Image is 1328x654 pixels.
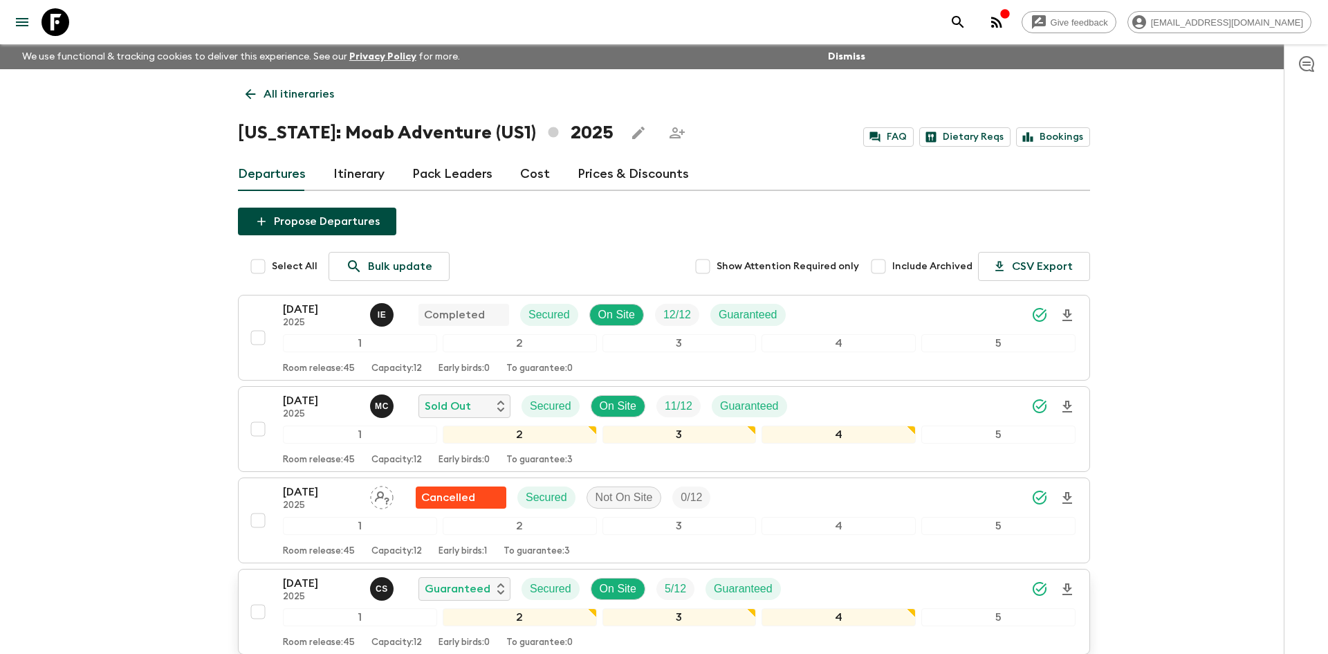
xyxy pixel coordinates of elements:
span: Share this itinerary [663,119,691,147]
div: Secured [517,487,575,509]
p: To guarantee: 0 [506,363,573,374]
p: Capacity: 12 [371,637,422,648]
button: MC [370,394,396,418]
svg: Download Onboarding [1059,490,1076,507]
span: Give feedback [1043,17,1116,28]
p: Guaranteed [714,581,773,597]
p: Guaranteed [719,307,777,323]
div: 1 [283,517,437,535]
p: 2025 [283,500,359,511]
div: 5 [921,517,1076,535]
button: menu [8,8,36,36]
span: Assign pack leader [370,490,394,501]
div: 4 [762,426,916,444]
p: Guaranteed [720,398,779,415]
span: Charlie Santiago [370,581,396,592]
span: Show Attention Required only [717,260,859,273]
svg: Synced Successfully [1031,489,1048,506]
p: Guaranteed [425,581,490,597]
svg: Synced Successfully [1031,581,1048,597]
svg: Download Onboarding [1059,581,1076,598]
p: Early birds: 0 [439,455,490,466]
div: On Site [589,304,644,326]
p: Capacity: 12 [371,363,422,374]
p: Bulk update [368,258,432,275]
p: On Site [600,581,636,597]
p: Secured [526,489,567,506]
div: 1 [283,334,437,352]
svg: Synced Successfully [1031,398,1048,415]
svg: Download Onboarding [1059,307,1076,324]
div: 2 [443,608,597,626]
button: Edit this itinerary [625,119,652,147]
p: M C [375,401,389,412]
a: Bulk update [329,252,450,281]
p: To guarantee: 0 [506,637,573,648]
a: Cost [520,158,550,191]
div: 1 [283,426,437,444]
div: 4 [762,608,916,626]
div: Secured [522,578,580,600]
a: All itineraries [238,80,342,108]
button: [DATE]2025Megan ChinworthSold OutSecuredOn SiteTrip FillGuaranteed12345Room release:45Capacity:12... [238,386,1090,472]
button: CSV Export [978,252,1090,281]
p: We use functional & tracking cookies to deliver this experience. See our for more. [17,44,465,69]
p: To guarantee: 3 [504,546,570,557]
a: FAQ [863,127,914,147]
div: Secured [522,395,580,417]
p: Capacity: 12 [371,455,422,466]
div: On Site [591,578,645,600]
p: 2025 [283,318,359,329]
button: Propose Departures [238,208,396,235]
p: Early birds: 0 [439,637,490,648]
div: 3 [602,608,757,626]
p: Capacity: 12 [371,546,422,557]
p: Room release: 45 [283,455,355,466]
div: 1 [283,608,437,626]
p: On Site [600,398,636,415]
div: 2 [443,517,597,535]
button: [DATE]2025Issam El-HadriCompletedSecuredOn SiteTrip FillGuaranteed12345Room release:45Capacity:12... [238,295,1090,381]
p: C S [376,583,388,594]
p: Not On Site [596,489,653,506]
div: Trip Fill [656,578,694,600]
p: 2025 [283,409,359,420]
p: Room release: 45 [283,363,355,374]
a: Give feedback [1022,11,1116,33]
p: [DATE] [283,301,359,318]
a: Dietary Reqs [919,127,1011,147]
div: 4 [762,517,916,535]
div: Trip Fill [655,304,699,326]
span: Issam El-Hadri [370,307,396,318]
span: Megan Chinworth [370,399,396,410]
p: 12 / 12 [663,307,691,323]
div: Not On Site [587,487,662,509]
div: Trip Fill [656,395,701,417]
div: 3 [602,517,757,535]
svg: Download Onboarding [1059,399,1076,415]
div: 3 [602,426,757,444]
div: 2 [443,334,597,352]
span: Select All [272,260,317,273]
a: Bookings [1016,127,1090,147]
p: Early birds: 1 [439,546,487,557]
a: Departures [238,158,306,191]
div: On Site [591,395,645,417]
p: Secured [530,398,571,415]
p: Completed [424,307,485,323]
div: [EMAIL_ADDRESS][DOMAIN_NAME] [1127,11,1311,33]
span: Include Archived [892,260,972,273]
div: 4 [762,334,916,352]
a: Pack Leaders [412,158,492,191]
div: Secured [520,304,578,326]
h1: [US_STATE]: Moab Adventure (US1) 2025 [238,119,614,147]
p: Secured [530,581,571,597]
button: CS [370,577,396,601]
p: Room release: 45 [283,546,355,557]
div: 2 [443,426,597,444]
p: To guarantee: 3 [506,455,573,466]
p: 11 / 12 [665,398,692,415]
p: On Site [598,307,635,323]
span: [EMAIL_ADDRESS][DOMAIN_NAME] [1143,17,1311,28]
p: 5 / 12 [665,581,686,597]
